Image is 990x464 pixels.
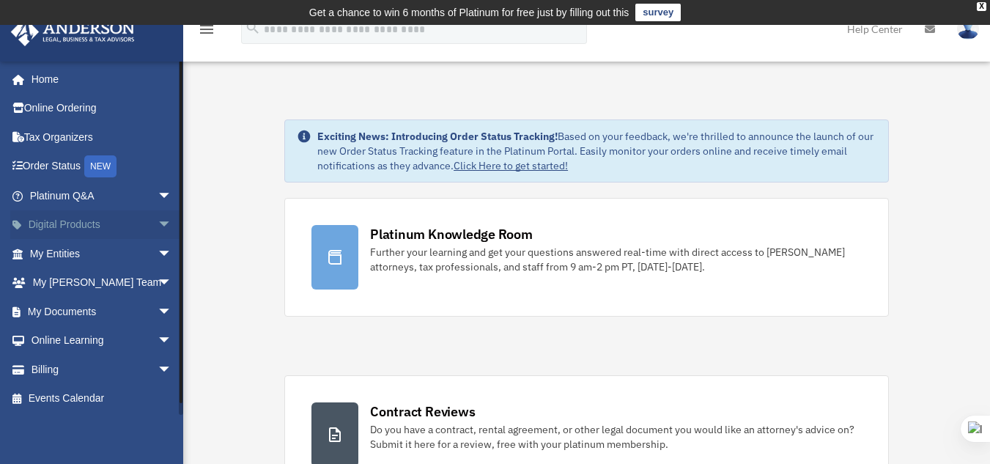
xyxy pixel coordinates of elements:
a: Click Here to get started! [454,159,568,172]
a: My [PERSON_NAME] Teamarrow_drop_down [10,268,194,298]
span: arrow_drop_down [158,355,187,385]
a: My Documentsarrow_drop_down [10,297,194,326]
a: Platinum Q&Aarrow_drop_down [10,181,194,210]
img: Anderson Advisors Platinum Portal [7,18,139,46]
div: close [977,2,986,11]
a: Home [10,65,187,94]
a: My Entitiesarrow_drop_down [10,239,194,268]
img: User Pic [957,18,979,40]
span: arrow_drop_down [158,210,187,240]
span: arrow_drop_down [158,181,187,211]
a: Billingarrow_drop_down [10,355,194,384]
i: menu [198,21,215,38]
div: NEW [84,155,117,177]
div: Platinum Knowledge Room [370,225,533,243]
div: Based on your feedback, we're thrilled to announce the launch of our new Order Status Tracking fe... [317,129,876,173]
a: Digital Productsarrow_drop_down [10,210,194,240]
span: arrow_drop_down [158,326,187,356]
a: Events Calendar [10,384,194,413]
a: Online Learningarrow_drop_down [10,326,194,356]
span: arrow_drop_down [158,239,187,269]
a: Online Ordering [10,94,194,123]
i: search [245,20,261,36]
span: arrow_drop_down [158,297,187,327]
a: menu [198,26,215,38]
strong: Exciting News: Introducing Order Status Tracking! [317,130,558,143]
a: Platinum Knowledge Room Further your learning and get your questions answered real-time with dire... [284,198,889,317]
div: Contract Reviews [370,402,475,421]
div: Do you have a contract, rental agreement, or other legal document you would like an attorney's ad... [370,422,862,452]
div: Get a chance to win 6 months of Platinum for free just by filling out this [309,4,629,21]
div: Further your learning and get your questions answered real-time with direct access to [PERSON_NAM... [370,245,862,274]
a: Tax Organizers [10,122,194,152]
a: Order StatusNEW [10,152,194,182]
span: arrow_drop_down [158,268,187,298]
a: survey [635,4,681,21]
